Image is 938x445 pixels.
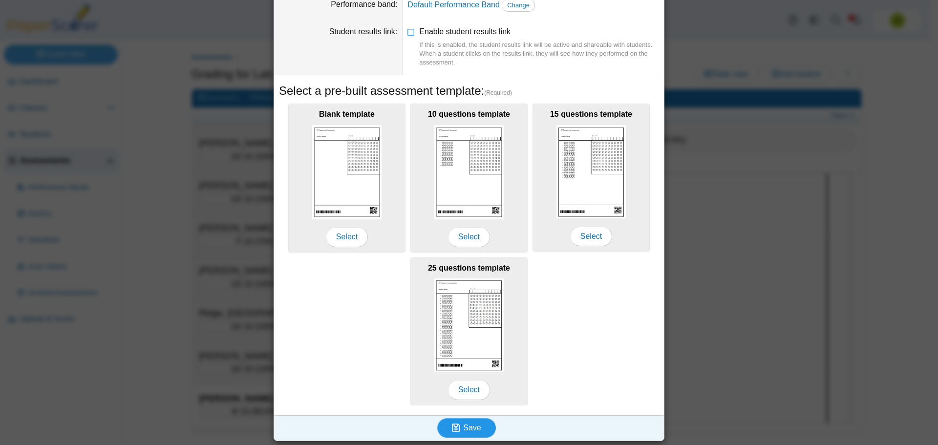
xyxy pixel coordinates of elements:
span: Select [570,227,612,246]
span: Select [448,227,490,247]
b: Blank template [319,110,375,118]
img: scan_sheet_blank.png [312,125,382,219]
label: Student results link [329,27,398,36]
button: Save [437,418,496,438]
b: 15 questions template [550,110,632,118]
span: (Required) [484,89,512,97]
b: 10 questions template [428,110,510,118]
span: Select [326,227,368,247]
a: Default Performance Band [407,0,500,9]
span: Save [463,424,481,432]
img: scan_sheet_10_questions.png [434,125,504,219]
img: scan_sheet_25_questions.png [434,278,504,372]
h5: Select a pre-built assessment template: [279,83,659,99]
div: If this is enabled, the student results link will be active and shareable with students. When a s... [419,41,659,67]
span: Select [448,380,490,400]
span: Change [507,1,530,9]
img: scan_sheet_15_questions.png [556,125,626,219]
span: Enable student results link [419,27,659,67]
b: 25 questions template [428,264,510,272]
